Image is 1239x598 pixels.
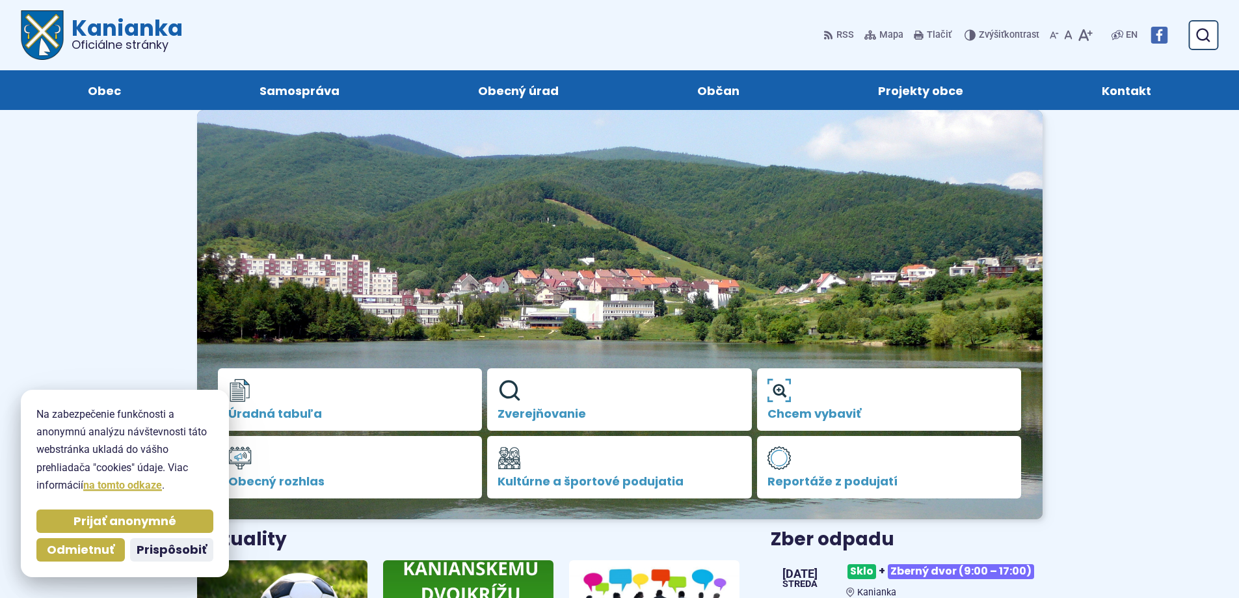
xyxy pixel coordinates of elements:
[218,368,483,431] a: Úradná tabuľa
[641,70,796,110] a: Občan
[823,21,857,49] a: RSS
[36,510,213,533] button: Prijať anonymné
[1046,70,1208,110] a: Kontakt
[771,530,1042,550] h3: Zber odpadu
[197,530,287,550] h3: Aktuality
[64,17,183,51] h1: Kanianka
[203,70,395,110] a: Samospráva
[878,70,963,110] span: Projekty obce
[130,538,213,562] button: Prispôsobiť
[487,436,752,498] a: Kultúrne a športové podujatia
[979,30,1039,41] span: kontrast
[83,479,162,491] a: na tomto odkaze
[421,70,615,110] a: Obecný úrad
[21,10,64,60] img: Prejsť na domovskú stránku
[218,436,483,498] a: Obecný rozhlas
[862,21,906,49] a: Mapa
[1151,27,1167,44] img: Prejsť na Facebook stránku
[1061,21,1075,49] button: Nastaviť pôvodnú veľkosť písma
[911,21,954,49] button: Tlačiť
[836,27,854,43] span: RSS
[1126,27,1138,43] span: EN
[782,580,818,589] span: streda
[847,564,876,579] span: Sklo
[697,70,739,110] span: Občan
[767,475,1011,488] span: Reportáže z podujatí
[36,405,213,494] p: Na zabezpečenie funkčnosti a anonymnú analýzu návštevnosti táto webstránka ukladá do vášho prehli...
[498,475,741,488] span: Kultúrne a športové podujatia
[228,475,472,488] span: Obecný rozhlas
[1047,21,1061,49] button: Zmenšiť veľkosť písma
[478,70,559,110] span: Obecný úrad
[757,436,1022,498] a: Reportáže z podujatí
[88,70,121,110] span: Obec
[979,29,1004,40] span: Zvýšiť
[72,39,183,51] span: Oficiálne stránky
[1102,70,1151,110] span: Kontakt
[21,10,183,60] a: Logo Kanianka, prejsť na domovskú stránku.
[1123,27,1140,43] a: EN
[771,559,1042,598] a: Sklo+Zberný dvor (9:00 – 17:00) Kanianka [DATE] streda
[888,564,1034,579] span: Zberný dvor (9:00 – 17:00)
[228,407,472,420] span: Úradná tabuľa
[47,543,114,558] span: Odmietnuť
[846,559,1042,584] h3: +
[31,70,177,110] a: Obec
[757,368,1022,431] a: Chcem vybaviť
[927,30,952,41] span: Tlačiť
[822,70,1020,110] a: Projekty obce
[137,543,207,558] span: Prispôsobiť
[498,407,741,420] span: Zverejňovanie
[767,407,1011,420] span: Chcem vybaviť
[857,587,896,598] span: Kanianka
[487,368,752,431] a: Zverejňovanie
[965,21,1042,49] button: Zvýšiťkontrast
[73,514,176,529] span: Prijať anonymné
[782,568,818,580] span: [DATE]
[36,538,125,562] button: Odmietnuť
[879,27,903,43] span: Mapa
[260,70,340,110] span: Samospráva
[1075,21,1095,49] button: Zväčšiť veľkosť písma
